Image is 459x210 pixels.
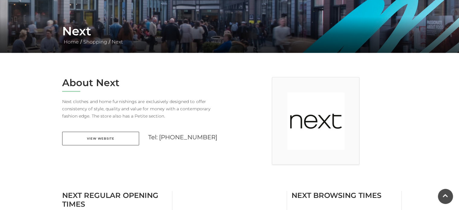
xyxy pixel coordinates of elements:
a: Tel: [PHONE_NUMBER] [148,134,218,141]
a: Shopping [82,39,109,45]
div: / / [58,24,402,46]
a: View Website [62,132,139,145]
h3: Next Regular Opening Times [62,191,167,208]
h1: Next [62,24,397,38]
a: Next [110,39,124,45]
p: Next clothes and home furnishings are exclusively designed to offer consistency of style, quality... [62,98,225,120]
h3: Next Browsing Times [292,191,397,200]
h2: About Next [62,77,225,89]
a: Home [62,39,80,45]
